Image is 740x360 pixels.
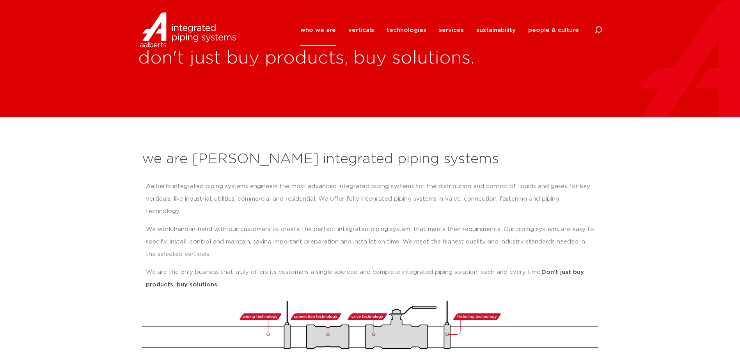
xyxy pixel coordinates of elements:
[300,14,579,46] nav: Menu
[142,150,598,169] h2: we are [PERSON_NAME] integrated piping systems
[146,266,594,291] p: We are the only business that truly offers its customers a single sourced and complete integrated...
[146,180,594,218] p: Aalberts integrated piping systems engineers the most advanced integrated piping systems for the ...
[348,14,374,46] a: verticals
[146,223,594,261] p: We work hand-in-hand with our customers to create the perfect integrated piping system, that meet...
[439,14,464,46] a: services
[528,14,579,46] a: people & culture
[300,14,336,46] a: who we are
[476,14,516,46] a: sustainability
[387,14,426,46] a: technologies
